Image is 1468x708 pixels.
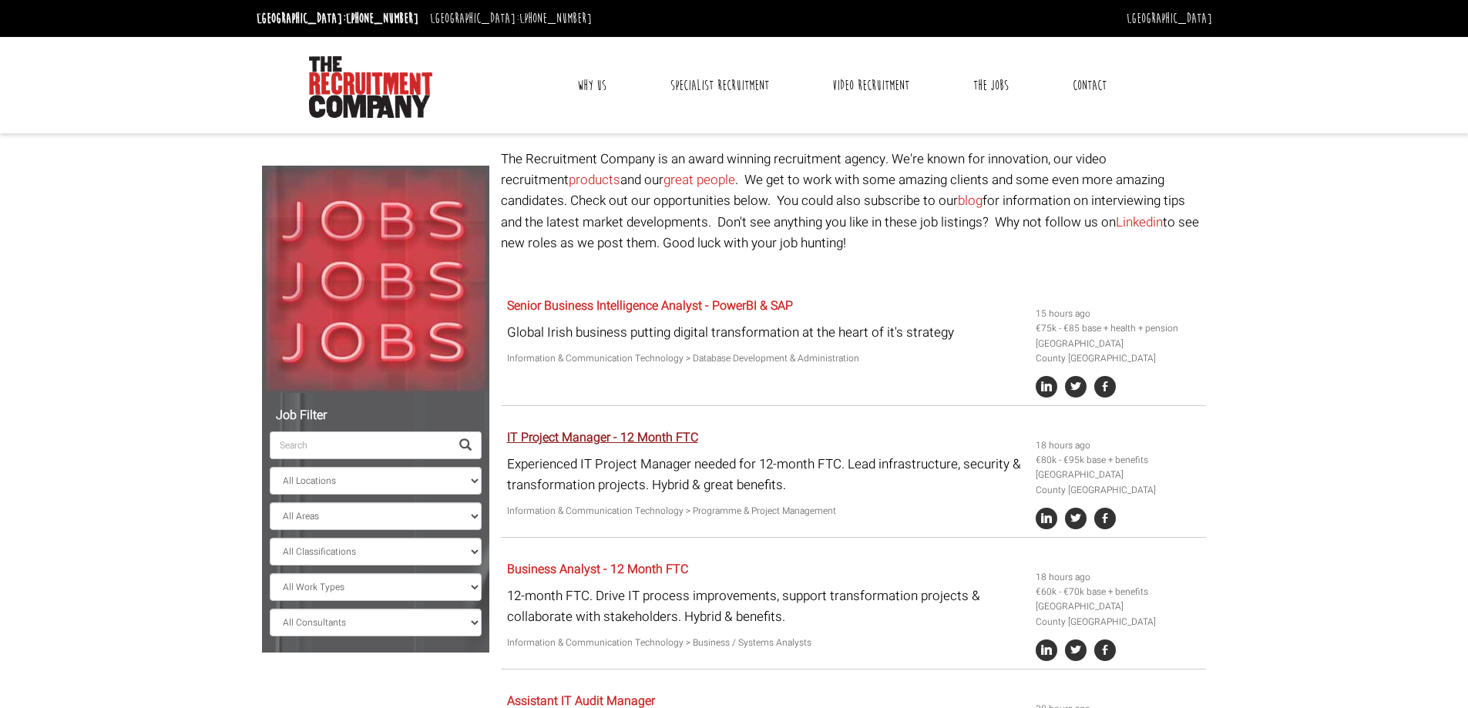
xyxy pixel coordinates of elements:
input: Search [270,431,450,459]
a: Specialist Recruitment [659,66,781,105]
p: The Recruitment Company is an award winning recruitment agency. We're known for innovation, our v... [501,149,1206,253]
li: [GEOGRAPHIC_DATA]: [426,6,596,31]
img: The Recruitment Company [309,56,432,118]
a: blog [958,191,983,210]
li: [GEOGRAPHIC_DATA] County [GEOGRAPHIC_DATA] [1036,599,1201,629]
a: Linkedin [1116,213,1163,232]
p: Information & Communication Technology > Programme & Project Management [507,504,1024,518]
a: Business Analyst - 12 Month FTC [507,560,688,579]
li: [GEOGRAPHIC_DATA] County [GEOGRAPHIC_DATA] [1036,468,1201,497]
li: [GEOGRAPHIC_DATA]: [253,6,422,31]
a: Video Recruitment [821,66,921,105]
p: 12-month FTC. Drive IT process improvements, support transformation projects & collaborate with s... [507,586,1024,627]
li: 15 hours ago [1036,307,1201,321]
li: €60k - €70k base + benefits [1036,585,1201,599]
p: Information & Communication Technology > Database Development & Administration [507,351,1024,366]
p: Experienced IT Project Manager needed for 12-month FTC. Lead infrastructure, security & transform... [507,454,1024,495]
a: Contact [1061,66,1118,105]
a: products [569,170,620,190]
a: Why Us [566,66,618,105]
a: [PHONE_NUMBER] [519,10,592,27]
a: The Jobs [962,66,1020,105]
a: Senior Business Intelligence Analyst - PowerBI & SAP [507,297,793,315]
li: 18 hours ago [1036,438,1201,453]
h5: Job Filter [270,409,482,423]
li: 18 hours ago [1036,570,1201,585]
a: [GEOGRAPHIC_DATA] [1127,10,1212,27]
li: €80k - €95k base + benefits [1036,453,1201,468]
li: [GEOGRAPHIC_DATA] County [GEOGRAPHIC_DATA] [1036,337,1201,366]
img: Jobs, Jobs, Jobs [262,166,489,393]
a: [PHONE_NUMBER] [346,10,418,27]
p: Global Irish business putting digital transformation at the heart of it's strategy [507,322,1024,343]
a: IT Project Manager - 12 Month FTC [507,428,698,447]
p: Information & Communication Technology > Business / Systems Analysts [507,636,1024,650]
li: €75k - €85 base + health + pension [1036,321,1201,336]
a: great people [663,170,735,190]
